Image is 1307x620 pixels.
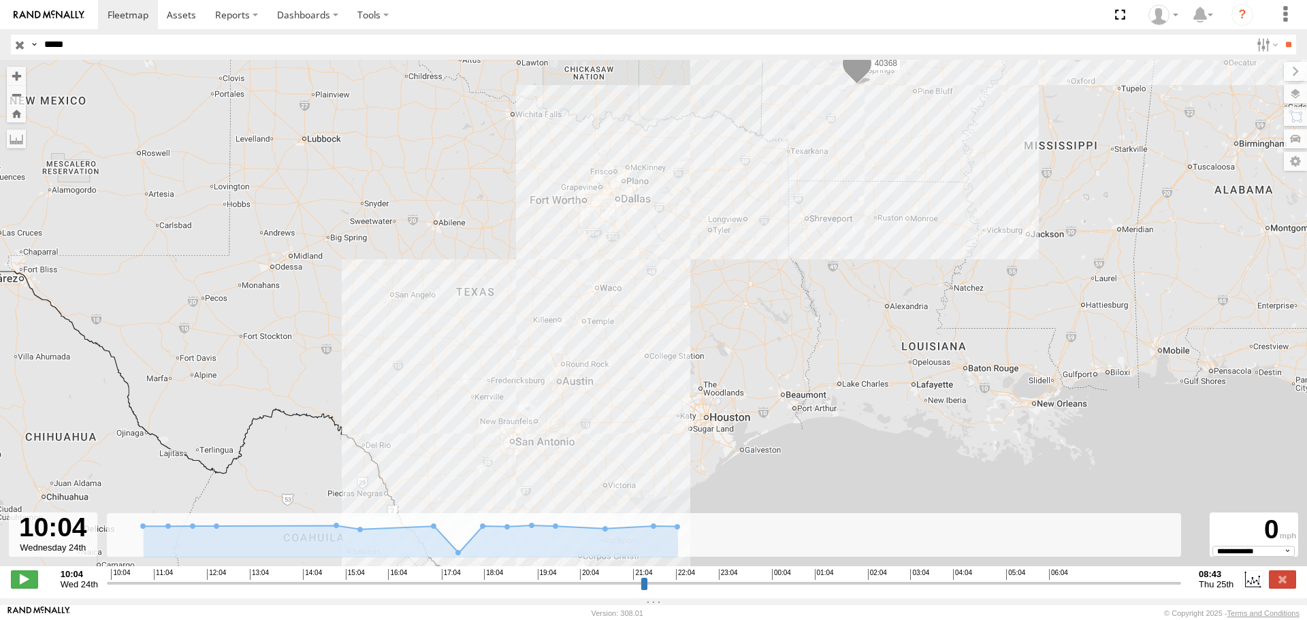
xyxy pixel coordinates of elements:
strong: 08:43 [1199,569,1233,579]
span: 06:04 [1049,569,1068,580]
span: 11:04 [154,569,173,580]
div: 0 [1212,515,1296,546]
a: Visit our Website [7,606,70,620]
label: Map Settings [1284,152,1307,171]
strong: 10:04 [61,569,98,579]
span: Thu 25th Sep 2025 [1199,579,1233,589]
label: Play/Stop [11,570,38,588]
span: 12:04 [207,569,226,580]
span: 23:04 [719,569,738,580]
a: Terms and Conditions [1227,609,1300,617]
span: 18:04 [484,569,503,580]
label: Search Query [29,35,39,54]
span: 13:04 [250,569,269,580]
div: Version: 308.01 [592,609,643,617]
span: 02:04 [868,569,887,580]
div: Caseta Laredo TX [1144,5,1183,25]
span: 22:04 [676,569,695,580]
button: Zoom Home [7,104,26,123]
div: © Copyright 2025 - [1164,609,1300,617]
span: 01:04 [815,569,834,580]
span: 00:04 [772,569,791,580]
button: Zoom in [7,67,26,85]
span: 10:04 [111,569,130,580]
span: 05:04 [1006,569,1025,580]
span: 14:04 [303,569,322,580]
span: 03:04 [910,569,929,580]
span: 04:04 [953,569,972,580]
i: ? [1231,4,1253,26]
label: Close [1269,570,1296,588]
span: 16:04 [388,569,407,580]
span: 19:04 [538,569,557,580]
span: 21:04 [633,569,652,580]
img: rand-logo.svg [14,10,84,20]
label: Search Filter Options [1251,35,1280,54]
label: Measure [7,129,26,148]
button: Zoom out [7,85,26,104]
span: Wed 24th Sep 2025 [61,579,98,589]
span: 17:04 [442,569,461,580]
span: 20:04 [580,569,599,580]
span: 40368 [875,58,897,67]
span: 15:04 [346,569,365,580]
